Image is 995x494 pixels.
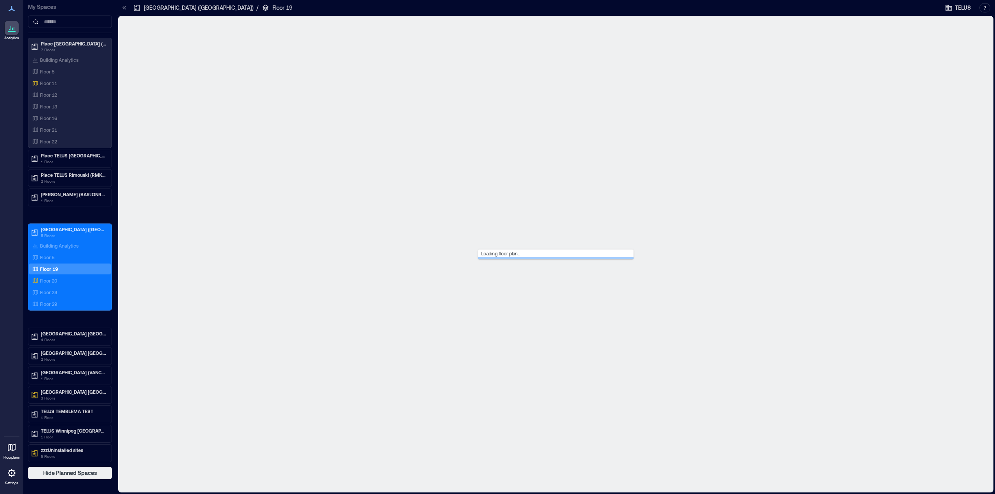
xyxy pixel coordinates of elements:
[2,19,21,43] a: Analytics
[40,138,57,145] p: Floor 22
[40,266,58,272] p: Floor 19
[40,103,57,110] p: Floor 13
[41,356,106,362] p: 2 Floors
[2,464,21,488] a: Settings
[41,447,106,453] p: zzzUninstalled sites
[40,115,57,121] p: Floor 16
[41,453,106,459] p: 5 Floors
[41,434,106,440] p: 1 Floor
[41,395,106,401] p: 3 Floors
[144,4,253,12] p: [GEOGRAPHIC_DATA] ([GEOGRAPHIC_DATA])
[5,481,18,485] p: Settings
[43,469,97,477] span: Hide Planned Spaces
[40,68,54,75] p: Floor 5
[41,47,106,53] p: 7 Floors
[41,375,106,382] p: 1 Floor
[40,301,57,307] p: Floor 29
[41,197,106,204] p: 1 Floor
[28,467,112,479] button: Hide Planned Spaces
[41,40,106,47] p: Place [GEOGRAPHIC_DATA] (MTRLPQGL)
[41,350,106,356] p: [GEOGRAPHIC_DATA] [GEOGRAPHIC_DATA]
[478,248,523,259] span: Loading floor plan...
[40,243,79,249] p: Building Analytics
[41,178,106,184] p: 2 Floors
[40,289,57,295] p: Floor 28
[41,389,106,395] p: [GEOGRAPHIC_DATA] [GEOGRAPHIC_DATA]
[41,191,106,197] p: [PERSON_NAME] (BARJONRN) - CLOSED
[41,330,106,337] p: [GEOGRAPHIC_DATA] [GEOGRAPHIC_DATA]-4519 (BNBYBCDW)
[28,3,112,11] p: My Spaces
[40,127,57,133] p: Floor 21
[41,152,106,159] p: Place TELUS [GEOGRAPHIC_DATA] (QUBCPQXG)
[40,278,57,284] p: Floor 20
[41,408,106,414] p: TELUS TEMBLEMA TEST
[40,254,54,260] p: Floor 5
[41,337,106,343] p: 4 Floors
[41,414,106,421] p: 1 Floor
[4,36,19,40] p: Analytics
[41,369,106,375] p: [GEOGRAPHIC_DATA] (VANCBC01)
[40,80,57,86] p: Floor 11
[41,232,106,239] p: 5 Floors
[3,455,20,460] p: Floorplans
[943,2,973,14] button: TELUS
[955,4,971,12] span: TELUS
[257,4,258,12] p: /
[41,159,106,165] p: 1 Floor
[1,438,22,462] a: Floorplans
[41,226,106,232] p: [GEOGRAPHIC_DATA] ([GEOGRAPHIC_DATA])
[272,4,293,12] p: Floor 19
[41,172,106,178] p: Place TELUS Rimouski (RMKIPQQT)
[40,92,57,98] p: Floor 12
[41,428,106,434] p: TELUS Winnipeg [GEOGRAPHIC_DATA] (WNPGMB55)
[40,57,79,63] p: Building Analytics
